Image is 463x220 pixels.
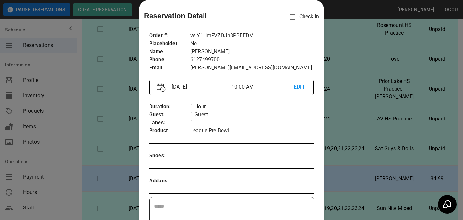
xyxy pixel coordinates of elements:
[294,83,306,91] p: EDIT
[232,83,294,91] p: 10:00 AM
[190,119,314,127] p: 1
[149,111,190,119] p: Guest :
[190,103,314,111] p: 1 Hour
[149,119,190,127] p: Lanes :
[149,127,190,135] p: Product :
[149,32,190,40] p: Order # :
[190,127,314,135] p: League Pre Bowl
[157,83,166,92] img: Vector
[149,177,190,185] p: Addons :
[149,48,190,56] p: Name :
[149,152,190,160] p: Shoes :
[190,40,314,48] p: No
[190,56,314,64] p: 6127499700
[149,64,190,72] p: Email :
[190,48,314,56] p: [PERSON_NAME]
[149,56,190,64] p: Phone :
[190,32,314,40] p: vsIY1HmFVZDJn8PBEEDM
[144,11,207,21] p: Reservation Detail
[286,10,319,24] p: Check In
[149,40,190,48] p: Placeholder :
[190,111,314,119] p: 1 Guest
[190,64,314,72] p: [PERSON_NAME][EMAIL_ADDRESS][DOMAIN_NAME]
[149,103,190,111] p: Duration :
[169,83,232,91] p: [DATE]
